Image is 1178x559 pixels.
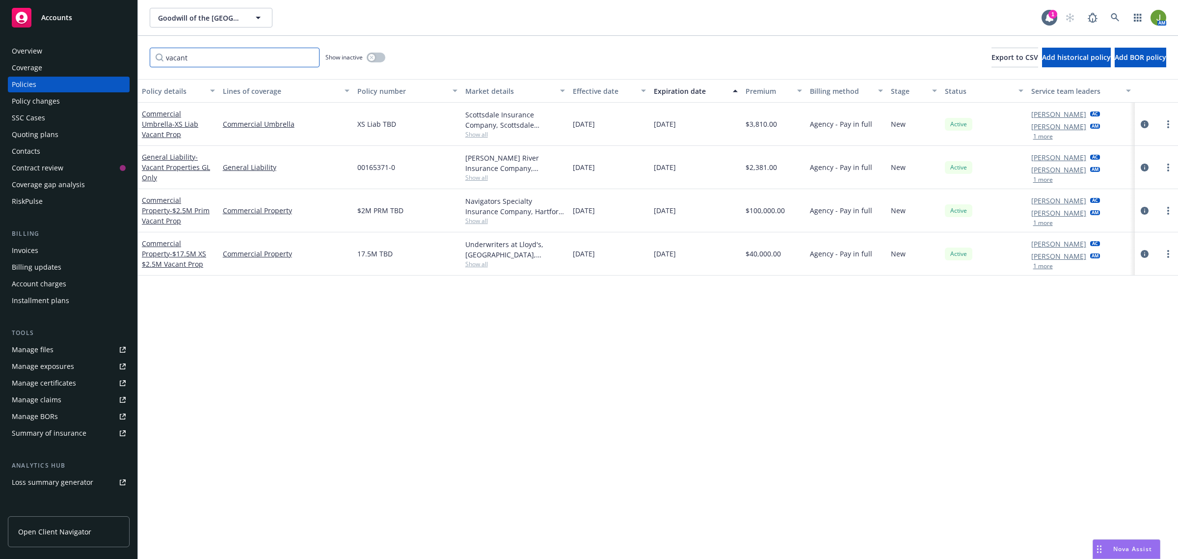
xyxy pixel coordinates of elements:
[8,93,130,109] a: Policy changes
[465,86,555,96] div: Market details
[12,409,58,424] div: Manage BORs
[8,60,130,76] a: Coverage
[1042,48,1111,67] button: Add historical policy
[941,79,1027,103] button: Status
[887,79,941,103] button: Stage
[746,162,777,172] span: $2,381.00
[223,162,349,172] a: General Liability
[891,86,926,96] div: Stage
[8,328,130,338] div: Tools
[465,110,565,130] div: Scottsdale Insurance Company, Scottsdale Insurance Company (Nationwide), Amwins
[357,205,403,216] span: $2M PRM TBD
[353,79,461,103] button: Policy number
[223,119,349,129] a: Commercial Umbrella
[8,276,130,292] a: Account charges
[12,143,40,159] div: Contacts
[8,110,130,126] a: SSC Cases
[8,243,130,258] a: Invoices
[8,194,130,209] a: RiskPulse
[949,120,968,129] span: Active
[12,342,54,358] div: Manage files
[1031,251,1086,261] a: [PERSON_NAME]
[465,173,565,182] span: Show all
[12,127,58,142] div: Quoting plans
[12,392,61,408] div: Manage claims
[1033,177,1053,183] button: 1 more
[12,43,42,59] div: Overview
[142,152,210,182] span: - Vacant Properties GL Only
[1031,208,1086,218] a: [PERSON_NAME]
[142,86,204,96] div: Policy details
[1048,10,1057,19] div: 1
[1151,10,1166,26] img: photo
[1139,248,1151,260] a: circleInformation
[810,86,872,96] div: Billing method
[991,48,1038,67] button: Export to CSV
[573,249,595,259] span: [DATE]
[1162,205,1174,217] a: more
[12,475,93,490] div: Loss summary generator
[223,205,349,216] a: Commercial Property
[891,119,906,129] span: New
[1060,8,1080,28] a: Start snowing
[8,359,130,374] a: Manage exposures
[8,293,130,308] a: Installment plans
[1033,134,1053,140] button: 1 more
[357,249,393,259] span: 17.5M TBD
[991,53,1038,62] span: Export to CSV
[891,249,906,259] span: New
[8,425,130,441] a: Summary of insurance
[8,392,130,408] a: Manage claims
[1033,263,1053,269] button: 1 more
[12,194,43,209] div: RiskPulse
[1031,165,1086,175] a: [PERSON_NAME]
[12,359,74,374] div: Manage exposures
[12,243,38,258] div: Invoices
[810,205,872,216] span: Agency - Pay in full
[357,119,396,129] span: XS Liab TBD
[142,249,206,269] span: - $17.5M XS $2.5M Vacant Prop
[1139,118,1151,130] a: circleInformation
[1031,121,1086,132] a: [PERSON_NAME]
[1162,118,1174,130] a: more
[654,249,676,259] span: [DATE]
[325,53,363,61] span: Show inactive
[1083,8,1102,28] a: Report a Bug
[8,375,130,391] a: Manage certificates
[12,77,36,92] div: Policies
[949,163,968,172] span: Active
[746,119,777,129] span: $3,810.00
[12,160,63,176] div: Contract review
[949,206,968,215] span: Active
[8,461,130,471] div: Analytics hub
[158,13,243,23] span: Goodwill of the [GEOGRAPHIC_DATA]
[12,177,85,193] div: Coverage gap analysis
[465,217,565,225] span: Show all
[1031,239,1086,249] a: [PERSON_NAME]
[461,79,569,103] button: Market details
[1105,8,1125,28] a: Search
[1033,220,1053,226] button: 1 more
[8,77,130,92] a: Policies
[12,276,66,292] div: Account charges
[357,86,447,96] div: Policy number
[142,196,210,225] a: Commercial Property
[1139,162,1151,173] a: circleInformation
[8,43,130,59] a: Overview
[573,205,595,216] span: [DATE]
[949,250,968,258] span: Active
[8,409,130,424] a: Manage BORs
[12,60,42,76] div: Coverage
[810,162,872,172] span: Agency - Pay in full
[1128,8,1148,28] a: Switch app
[1031,196,1086,206] a: [PERSON_NAME]
[746,205,785,216] span: $100,000.00
[12,259,61,275] div: Billing updates
[41,14,72,22] span: Accounts
[150,8,272,28] button: Goodwill of the [GEOGRAPHIC_DATA]
[8,259,130,275] a: Billing updates
[8,4,130,31] a: Accounts
[573,86,635,96] div: Effective date
[654,205,676,216] span: [DATE]
[1031,86,1121,96] div: Service team leaders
